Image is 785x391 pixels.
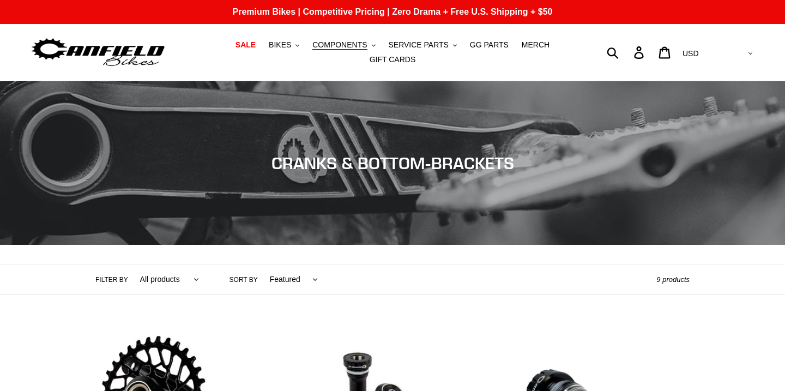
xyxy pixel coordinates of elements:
[230,275,258,285] label: Sort by
[364,52,421,67] a: GIFT CARDS
[271,153,514,173] span: CRANKS & BOTTOM-BRACKETS
[388,40,448,50] span: SERVICE PARTS
[470,40,509,50] span: GG PARTS
[516,38,555,52] a: MERCH
[613,40,641,64] input: Search
[95,275,128,285] label: Filter by
[383,38,462,52] button: SERVICE PARTS
[370,55,416,64] span: GIFT CARDS
[230,38,261,52] a: SALE
[263,38,305,52] button: BIKES
[307,38,381,52] button: COMPONENTS
[464,38,514,52] a: GG PARTS
[30,35,166,70] img: Canfield Bikes
[312,40,367,50] span: COMPONENTS
[269,40,291,50] span: BIKES
[522,40,549,50] span: MERCH
[235,40,256,50] span: SALE
[656,275,690,284] span: 9 products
